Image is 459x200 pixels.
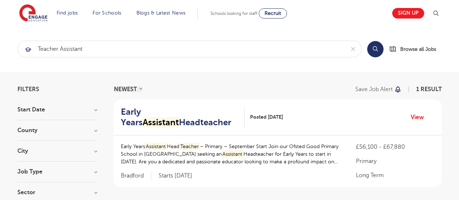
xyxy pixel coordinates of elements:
a: Early YearsAssistantHeadteacher [121,107,245,128]
h3: Start Date [17,107,97,113]
h3: Sector [17,189,97,195]
a: View [411,113,429,122]
h3: County [17,127,97,133]
mark: Assistant [222,150,244,158]
mark: Assistant [145,143,167,150]
a: Recruit [259,8,287,19]
span: Recruit [265,11,281,16]
span: Browse all Jobs [400,45,436,53]
mark: Assistant [143,117,179,127]
button: Search [367,41,384,57]
p: Early Years Head – Primary – September Start Join our Ofsted Good Primary School in [GEOGRAPHIC_D... [121,143,342,166]
p: Save job alert [355,86,393,92]
a: Find jobs [57,10,78,16]
span: Filters [17,86,39,92]
a: For Schools [93,10,121,16]
span: Posted [DATE] [250,113,283,121]
div: Submit [17,41,362,57]
p: Long Term [356,171,434,180]
span: Schools looking for staff [210,11,257,16]
h3: City [17,148,97,154]
p: £56,100 - £67,880 [356,143,434,151]
a: Browse all Jobs [389,45,442,53]
h3: Job Type [17,169,97,175]
img: Engage Education [19,4,48,23]
span: 1 result [416,86,442,93]
mark: Teacher [179,143,200,150]
p: Primary [356,157,434,166]
a: Sign up [392,8,424,19]
button: Clear [345,41,361,57]
span: Bradford [121,172,151,180]
button: Save job alert [355,86,402,92]
a: Blogs & Latest News [136,10,186,16]
h2: Early Years Headteacher [121,107,239,128]
input: Submit [18,41,345,57]
p: Starts [DATE] [159,172,192,180]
